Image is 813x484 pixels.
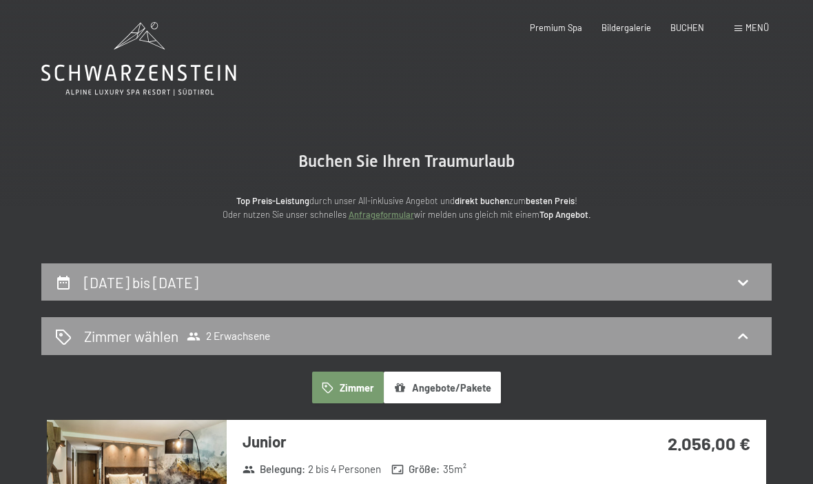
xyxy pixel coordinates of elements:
[668,432,750,454] strong: 2.056,00 €
[187,330,270,343] span: 2 Erwachsene
[526,195,575,206] strong: besten Preis
[131,194,682,222] p: durch unser All-inklusive Angebot und zum ! Oder nutzen Sie unser schnelles wir melden uns gleich...
[349,209,414,220] a: Anfrageformular
[236,195,309,206] strong: Top Preis-Leistung
[443,462,466,476] span: 35 m²
[84,274,198,291] h2: [DATE] bis [DATE]
[243,462,305,476] strong: Belegung :
[84,326,178,346] h2: Zimmer wählen
[384,372,501,403] button: Angebote/Pakete
[391,462,440,476] strong: Größe :
[308,462,381,476] span: 2 bis 4 Personen
[539,209,591,220] strong: Top Angebot.
[530,22,582,33] a: Premium Spa
[243,431,604,452] h3: Junior
[455,195,509,206] strong: direkt buchen
[298,152,515,171] span: Buchen Sie Ihren Traumurlaub
[670,22,704,33] a: BUCHEN
[601,22,651,33] a: Bildergalerie
[312,372,384,403] button: Zimmer
[745,22,769,33] span: Menü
